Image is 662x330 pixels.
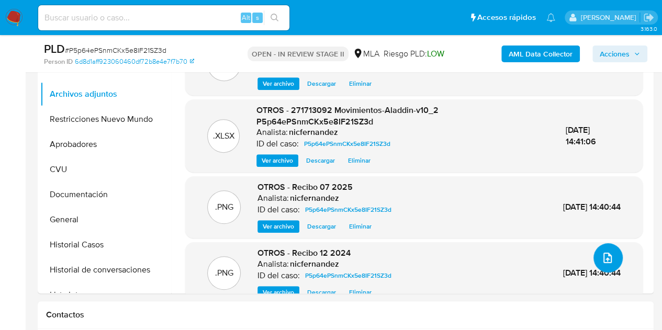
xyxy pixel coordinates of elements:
[215,267,233,279] p: .PNG
[592,45,647,62] button: Acciones
[264,10,285,25] button: search-icon
[257,270,300,281] p: ID del caso:
[256,104,439,128] span: OTROS - 271713092 Movimientos-Aladdin-v10_2 P5p64ePSnmCKx5e8IF21SZ3d
[349,78,372,89] span: Eliminar
[257,181,353,193] span: OTROS - Recibo 07 2025
[263,78,294,89] span: Ver archivo
[40,257,171,282] button: Historial de conversaciones
[348,155,371,166] span: Eliminar
[44,57,73,66] b: Person ID
[248,47,349,61] p: OPEN - IN REVIEW STAGE II
[256,13,259,22] span: s
[304,138,390,150] span: P5p64ePSnmCKx5e8IF21SZ3d
[257,220,299,233] button: Ver archivo
[213,130,234,142] p: .XLSX
[301,154,340,167] button: Descargar
[38,11,289,25] input: Buscar usuario o caso...
[509,45,573,62] b: AML Data Collector
[302,220,341,233] button: Descargar
[307,287,336,298] span: Descargar
[40,157,171,182] button: CVU
[640,25,657,33] span: 3.163.0
[600,45,630,62] span: Acciones
[215,201,233,213] p: .PNG
[75,57,194,66] a: 6d8d1aff923060460df72b8e4e7f7b70
[40,182,171,207] button: Documentación
[302,77,341,90] button: Descargar
[307,221,336,232] span: Descargar
[290,193,339,203] h6: nicfernandez
[563,267,621,279] span: [DATE] 14:40:44
[307,78,336,89] span: Descargar
[40,82,171,107] button: Archivos adjuntos
[384,48,444,60] span: Riesgo PLD:
[301,269,396,282] a: P5p64ePSnmCKx5e8IF21SZ3d
[563,201,621,213] span: [DATE] 14:40:44
[343,154,376,167] button: Eliminar
[257,77,299,90] button: Ver archivo
[256,127,288,138] p: Analista:
[643,12,654,23] a: Salir
[257,204,300,215] p: ID del caso:
[305,269,391,282] span: P5p64ePSnmCKx5e8IF21SZ3d
[566,124,596,147] span: [DATE] 14:41:06
[263,287,294,298] span: Ver archivo
[40,207,171,232] button: General
[344,220,377,233] button: Eliminar
[349,221,372,232] span: Eliminar
[290,259,339,269] h6: nicfernandez
[546,13,555,22] a: Notificaciones
[305,203,391,216] span: P5p64ePSnmCKx5e8IF21SZ3d
[344,77,377,90] button: Eliminar
[44,40,65,57] b: PLD
[257,259,289,269] p: Analista:
[306,155,335,166] span: Descargar
[40,132,171,157] button: Aprobadores
[300,138,395,150] a: P5p64ePSnmCKx5e8IF21SZ3d
[256,139,299,149] p: ID del caso:
[477,12,536,23] span: Accesos rápidos
[46,310,645,320] h1: Contactos
[344,286,377,299] button: Eliminar
[349,287,372,298] span: Eliminar
[257,193,289,203] p: Analista:
[427,48,444,60] span: LOW
[257,247,351,259] span: OTROS - Recibo 12 2024
[301,203,396,216] a: P5p64ePSnmCKx5e8IF21SZ3d
[501,45,580,62] button: AML Data Collector
[263,221,294,232] span: Ver archivo
[580,13,639,22] p: nicolas.fernandezallen@mercadolibre.com
[40,282,171,308] button: Lista Interna
[302,286,341,299] button: Descargar
[353,48,379,60] div: MLA
[256,154,298,167] button: Ver archivo
[65,45,166,55] span: # P5p64ePSnmCKx5e8IF21SZ3d
[257,286,299,299] button: Ver archivo
[262,155,293,166] span: Ver archivo
[40,232,171,257] button: Historial Casos
[593,243,623,272] button: upload-file
[289,127,338,138] h6: nicfernandez
[242,13,250,22] span: Alt
[40,107,171,132] button: Restricciones Nuevo Mundo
